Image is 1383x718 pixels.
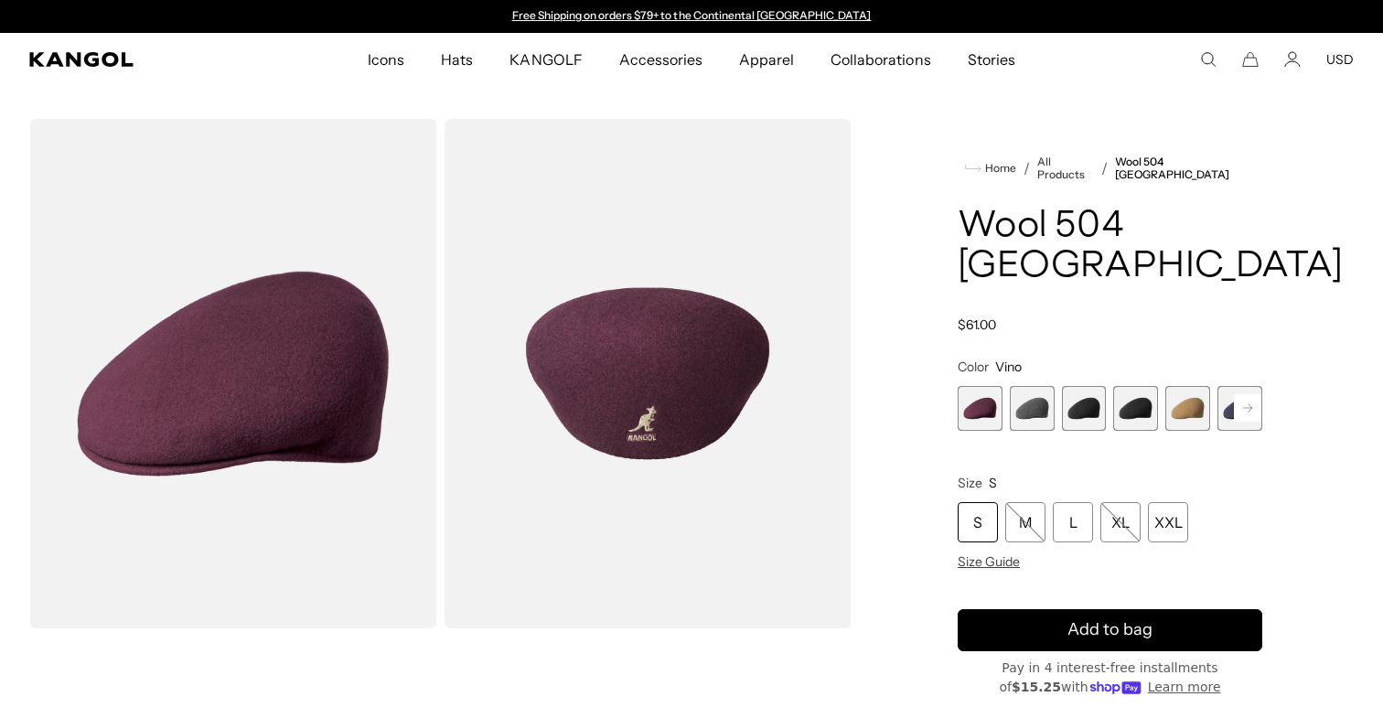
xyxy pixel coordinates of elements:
h1: Wool 504 [GEOGRAPHIC_DATA] [958,207,1262,287]
div: 1 of 12 [958,386,1002,431]
summary: Search here [1200,51,1217,68]
div: XL [1100,502,1141,542]
a: Stories [949,33,1034,86]
span: $61.00 [958,316,996,333]
a: Apparel [721,33,812,86]
div: XXL [1148,502,1188,542]
span: Hats [441,33,473,86]
label: Dark Flannel [1010,386,1055,431]
div: 5 of 12 [1165,386,1210,431]
span: Home [981,162,1016,175]
button: USD [1326,51,1354,68]
a: KANGOLF [491,33,600,86]
li: / [1016,157,1030,179]
button: Cart [1242,51,1259,68]
label: Dark Blue [1217,386,1262,431]
span: Vino [995,359,1022,375]
span: Apparel [739,33,794,86]
div: M [1005,502,1045,542]
label: Camel [1165,386,1210,431]
a: Home [965,160,1016,177]
button: Add to bag [958,609,1262,651]
span: Color [958,359,989,375]
a: Kangol [29,52,242,67]
span: Add to bag [1067,617,1152,642]
a: Free Shipping on orders $79+ to the Continental [GEOGRAPHIC_DATA] [512,8,872,22]
a: Wool 504 [GEOGRAPHIC_DATA] [1115,155,1262,181]
span: Size [958,475,982,491]
img: color-vino [445,119,852,628]
div: 6 of 12 [1217,386,1262,431]
div: 1 of 2 [503,9,880,24]
span: S [989,475,997,491]
span: Stories [968,33,1015,86]
span: KANGOLF [509,33,582,86]
a: Hats [423,33,491,86]
li: / [1094,157,1108,179]
label: Black/Gold [1113,386,1158,431]
a: Account [1284,51,1301,68]
div: 4 of 12 [1113,386,1158,431]
slideshow-component: Announcement bar [503,9,880,24]
div: L [1053,502,1093,542]
div: Announcement [503,9,880,24]
div: S [958,502,998,542]
a: Icons [349,33,423,86]
div: 3 of 12 [1062,386,1107,431]
div: 2 of 12 [1010,386,1055,431]
span: Icons [368,33,404,86]
img: color-vino [29,119,437,628]
span: Collaborations [831,33,930,86]
label: Vino [958,386,1002,431]
label: Black [1062,386,1107,431]
product-gallery: Gallery Viewer [29,119,852,628]
span: Size Guide [958,553,1020,570]
a: All Products [1037,155,1094,181]
a: Accessories [601,33,721,86]
nav: breadcrumbs [958,155,1262,181]
a: Collaborations [812,33,949,86]
span: Accessories [619,33,702,86]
